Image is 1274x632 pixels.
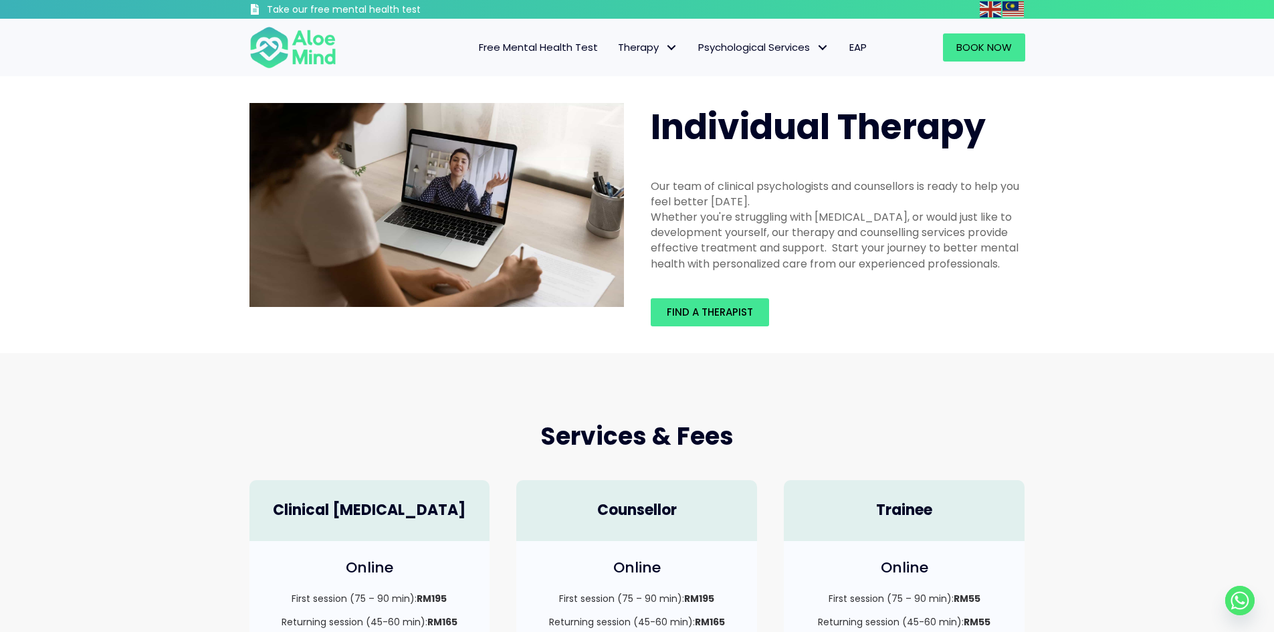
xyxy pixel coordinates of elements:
[267,3,492,17] h3: Take our free mental health test
[608,33,688,62] a: TherapyTherapy: submenu
[684,592,714,605] strong: RM195
[954,592,980,605] strong: RM55
[263,615,477,629] p: Returning session (45-60 min):
[980,1,1001,17] img: en
[651,298,769,326] a: Find a therapist
[530,615,744,629] p: Returning session (45-60 min):
[956,40,1012,54] span: Book Now
[651,179,1025,209] div: Our team of clinical psychologists and counsellors is ready to help you feel better [DATE].
[651,102,986,151] span: Individual Therapy
[530,558,744,578] h4: Online
[797,500,1011,521] h4: Trainee
[427,615,457,629] strong: RM165
[469,33,608,62] a: Free Mental Health Test
[980,1,1002,17] a: English
[263,558,477,578] h4: Online
[662,38,681,58] span: Therapy: submenu
[263,592,477,605] p: First session (75 – 90 min):
[263,500,477,521] h4: Clinical [MEDICAL_DATA]
[1225,586,1255,615] a: Whatsapp
[849,40,867,54] span: EAP
[249,25,336,70] img: Aloe mind Logo
[797,558,1011,578] h4: Online
[530,592,744,605] p: First session (75 – 90 min):
[695,615,725,629] strong: RM165
[698,40,829,54] span: Psychological Services
[667,305,753,319] span: Find a therapist
[354,33,877,62] nav: Menu
[651,209,1025,272] div: Whether you're struggling with [MEDICAL_DATA], or would just like to development yourself, our th...
[813,38,833,58] span: Psychological Services: submenu
[1002,1,1024,17] img: ms
[839,33,877,62] a: EAP
[797,615,1011,629] p: Returning session (45-60 min):
[479,40,598,54] span: Free Mental Health Test
[797,592,1011,605] p: First session (75 – 90 min):
[417,592,447,605] strong: RM195
[530,500,744,521] h4: Counsellor
[249,103,624,307] img: Therapy online individual
[943,33,1025,62] a: Book Now
[964,615,990,629] strong: RM55
[688,33,839,62] a: Psychological ServicesPsychological Services: submenu
[249,3,492,19] a: Take our free mental health test
[540,419,734,453] span: Services & Fees
[618,40,678,54] span: Therapy
[1002,1,1025,17] a: Malay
